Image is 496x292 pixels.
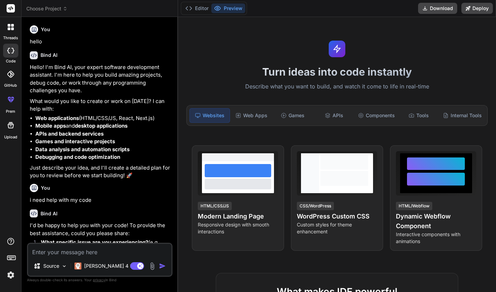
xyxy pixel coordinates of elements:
div: CSS/WordPress [297,202,334,210]
img: attachment [148,262,156,270]
div: Internal Tools [440,108,485,123]
strong: What specific issue are you experiencing? [41,239,148,246]
p: hello [30,38,171,46]
li: (HTML/CSS/JS, React, Next.js) [35,114,171,122]
label: prem [6,109,15,114]
span: Choose Project [26,5,68,12]
h4: Dynamic Webflow Component [396,212,476,231]
h4: WordPress Custom CSS [297,212,377,221]
h6: Bind AI [41,52,57,59]
button: Editor [183,3,211,13]
strong: Mobile apps [35,122,66,129]
p: Just describe your idea, and I'll create a detailed plan for you to review before we start buildi... [30,164,171,180]
img: Claude 4 Sonnet [74,263,81,269]
h6: You [41,184,50,191]
label: GitHub [4,83,17,88]
p: Custom styles for theme enhancement [297,221,377,235]
strong: desktop applications [75,122,127,129]
span: privacy [93,278,105,282]
div: HTML/CSS/JS [198,202,232,210]
div: APIs [314,108,354,123]
strong: Games and interactive projects [35,138,115,145]
p: i need help with my code [30,196,171,204]
div: Games [273,108,312,123]
h4: Modern Landing Page [198,212,278,221]
strong: Data analysis and automation scripts [35,146,130,153]
p: Interactive components with animations [396,231,476,245]
li: and [35,122,171,130]
strong: APIs and backend services [35,130,104,137]
div: Web Apps [231,108,271,123]
p: Hello! I'm Bind AI, your expert software development assistant. I'm here to help you build amazin... [30,63,171,95]
h6: Bind AI [41,210,57,217]
h6: You [41,26,50,33]
p: (e.g., error messages, unexpected behavior, performance problems) [41,239,171,262]
img: icon [159,263,166,269]
p: Source [43,263,59,269]
button: Deploy [461,3,493,14]
h1: Turn ideas into code instantly [182,66,492,78]
div: Components [355,108,398,123]
div: Tools [399,108,439,123]
div: HTML/Webflow [396,202,432,210]
button: Download [418,3,457,14]
img: settings [5,269,17,281]
label: Upload [4,134,17,140]
p: What would you like to create or work on [DATE]? I can help with: [30,97,171,113]
strong: Debugging and code optimization [35,154,120,160]
p: Describe what you want to build, and watch it come to life in real-time [182,82,492,91]
p: I'd be happy to help you with your code! To provide the best assistance, could you please share: [30,222,171,237]
div: Websites [189,108,230,123]
p: Always double-check its answers. Your in Bind [27,277,172,283]
p: Responsive design with smooth interactions [198,221,278,235]
button: Preview [211,3,245,13]
label: threads [3,35,18,41]
p: [PERSON_NAME] 4 S.. [84,263,136,269]
strong: Web applications [35,115,79,121]
img: Pick Models [61,263,67,269]
label: code [6,58,16,64]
